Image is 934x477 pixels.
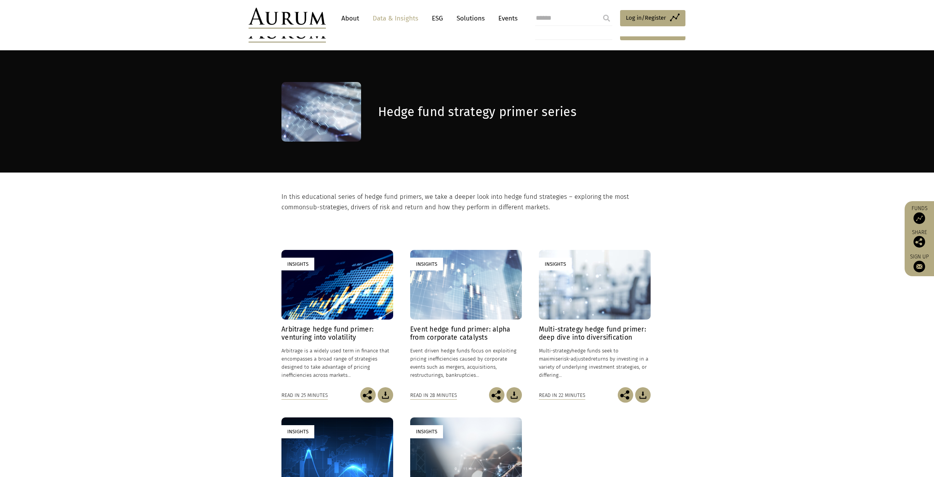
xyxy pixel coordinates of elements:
[539,258,572,270] div: Insights
[635,387,651,403] img: Download Article
[281,325,393,342] h4: Arbitrage hedge fund primer: venturing into volatility
[914,212,925,224] img: Access Funds
[494,11,518,26] a: Events
[281,192,651,212] p: In this educational series of hedge fund primers, we take a deeper look into hedge fund strategie...
[561,356,591,362] span: risk-adjusted
[914,236,925,248] img: Share this post
[249,8,326,29] img: Aurum
[306,203,348,211] span: sub-strategies
[281,258,314,270] div: Insights
[378,387,393,403] img: Download Article
[908,205,930,224] a: Funds
[620,10,685,26] a: Log in/Register
[410,250,522,387] a: Insights Event hedge fund primer: alpha from corporate catalysts Event driven hedge funds focus o...
[489,387,504,403] img: Share this post
[281,425,314,438] div: Insights
[428,11,447,26] a: ESG
[410,325,522,342] h4: Event hedge fund primer: alpha from corporate catalysts
[281,250,393,387] a: Insights Arbitrage hedge fund primer: venturing into volatility Arbitrage is a widely used term i...
[914,261,925,272] img: Sign up to our newsletter
[360,387,376,403] img: Share this post
[453,11,489,26] a: Solutions
[908,230,930,248] div: Share
[410,425,443,438] div: Insights
[599,10,614,26] input: Submit
[378,104,651,120] h1: Hedge fund strategy primer series
[539,347,651,380] p: hedge funds seek to maximise returns by investing in a variety of underlying investment strategie...
[626,13,666,22] span: Log in/Register
[369,11,422,26] a: Data & Insights
[281,347,393,380] p: Arbitrage is a widely used term in finance that encompasses a broad range of strategies designed ...
[908,253,930,272] a: Sign up
[539,250,651,387] a: Insights Multi-strategy hedge fund primer: deep dive into diversification Multi-strategyhedge fun...
[410,347,522,380] p: Event driven hedge funds focus on exploiting pricing inefficiencies caused by corporate events su...
[337,11,363,26] a: About
[506,387,522,403] img: Download Article
[410,391,457,400] div: Read in 28 minutes
[539,348,571,354] span: Multi-strategy
[539,325,651,342] h4: Multi-strategy hedge fund primer: deep dive into diversification
[539,391,585,400] div: Read in 22 minutes
[618,387,633,403] img: Share this post
[281,391,328,400] div: Read in 25 minutes
[410,258,443,270] div: Insights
